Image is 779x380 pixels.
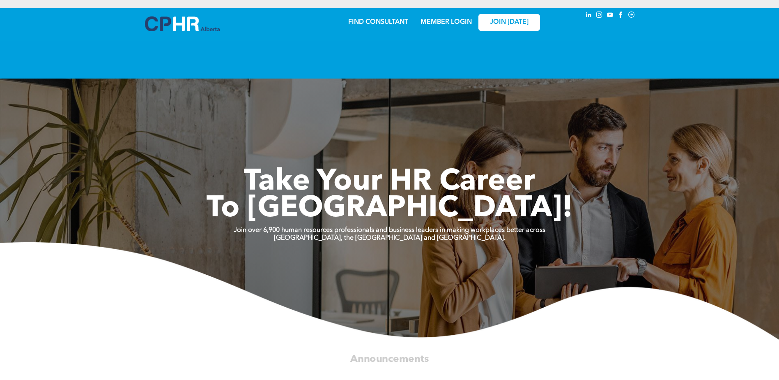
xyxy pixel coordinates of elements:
span: Announcements [350,354,429,364]
a: FIND CONSULTANT [348,19,408,25]
a: Social network [627,10,636,21]
a: youtube [606,10,615,21]
a: linkedin [584,10,593,21]
a: MEMBER LOGIN [421,19,472,25]
a: instagram [595,10,604,21]
span: Take Your HR Career [244,167,535,197]
a: facebook [616,10,625,21]
img: A blue and white logo for cp alberta [145,16,220,31]
a: JOIN [DATE] [478,14,540,31]
strong: [GEOGRAPHIC_DATA], the [GEOGRAPHIC_DATA] and [GEOGRAPHIC_DATA]. [274,235,506,241]
strong: Join over 6,900 human resources professionals and business leaders in making workplaces better ac... [234,227,545,234]
span: JOIN [DATE] [490,19,529,26]
span: To [GEOGRAPHIC_DATA]! [207,194,573,224]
